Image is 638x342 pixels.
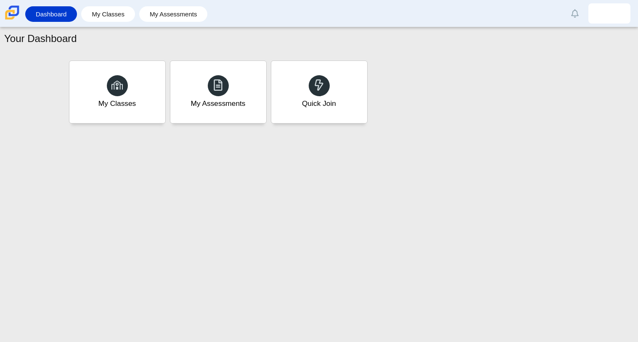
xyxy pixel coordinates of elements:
[170,61,267,124] a: My Assessments
[566,4,584,23] a: Alerts
[29,6,73,22] a: Dashboard
[98,98,136,109] div: My Classes
[302,98,336,109] div: Quick Join
[3,16,21,23] a: Carmen School of Science & Technology
[588,3,630,24] a: camila.mexicano.R8mAWZ
[271,61,368,124] a: Quick Join
[603,7,616,20] img: camila.mexicano.R8mAWZ
[4,32,77,46] h1: Your Dashboard
[3,4,21,21] img: Carmen School of Science & Technology
[69,61,166,124] a: My Classes
[143,6,204,22] a: My Assessments
[85,6,131,22] a: My Classes
[191,98,246,109] div: My Assessments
